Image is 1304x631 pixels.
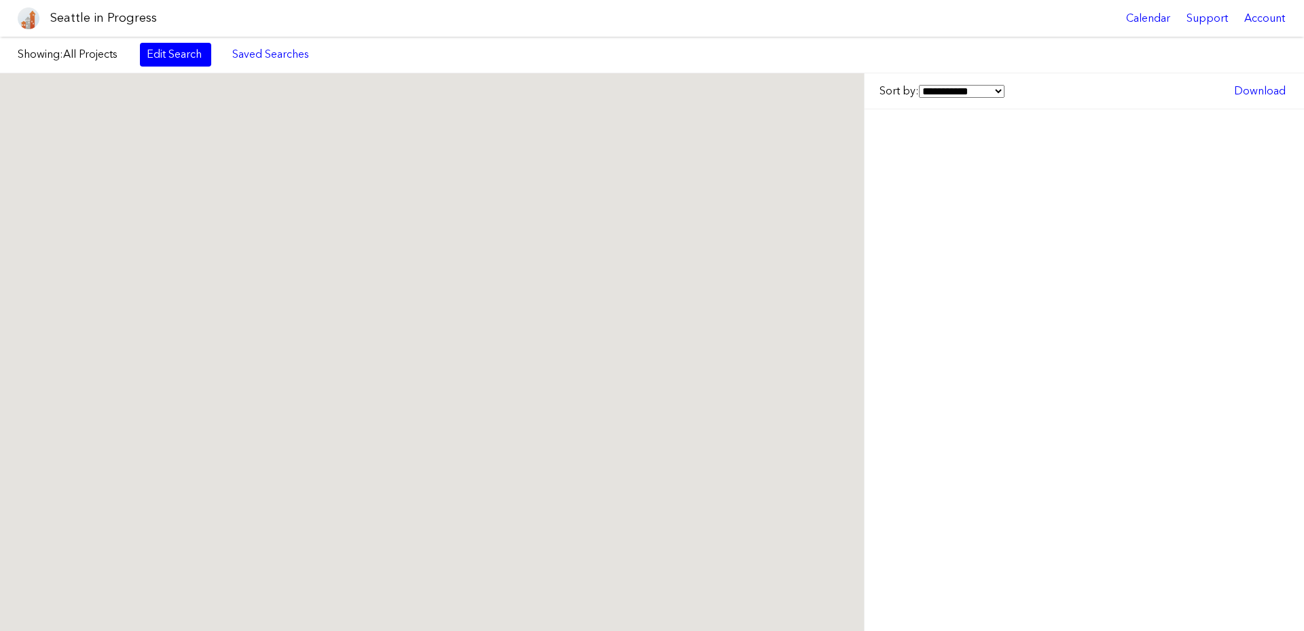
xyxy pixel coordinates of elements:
[140,43,211,66] a: Edit Search
[225,43,316,66] a: Saved Searches
[880,84,1004,98] label: Sort by:
[50,10,157,26] h1: Seattle in Progress
[63,48,117,60] span: All Projects
[18,7,39,29] img: favicon-96x96.png
[919,85,1004,98] select: Sort by:
[1227,79,1292,103] a: Download
[18,47,126,62] label: Showing:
